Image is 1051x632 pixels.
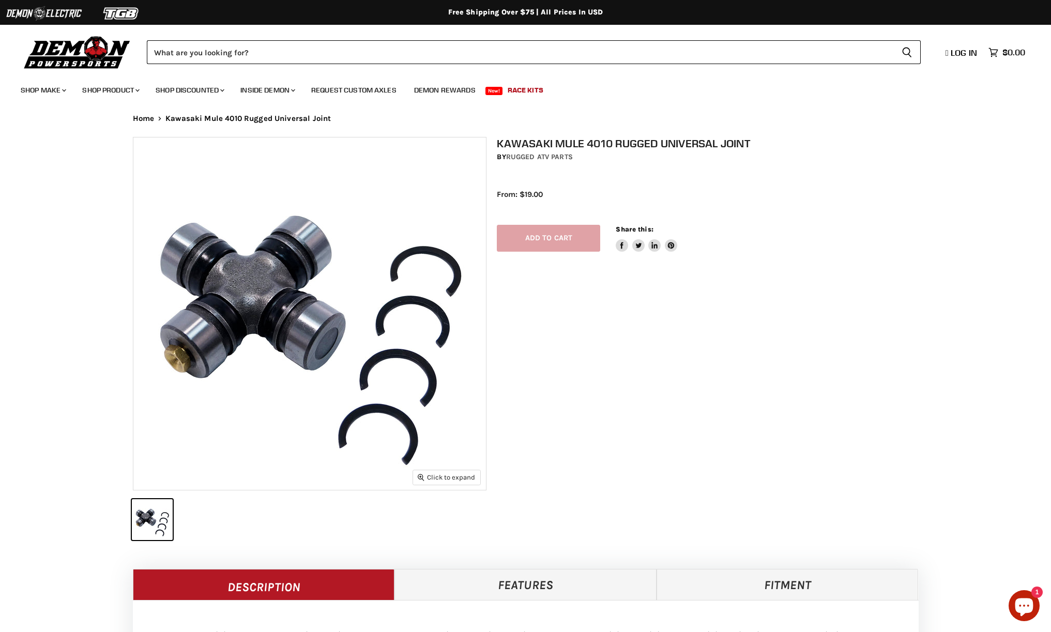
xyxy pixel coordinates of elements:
[112,114,939,123] nav: Breadcrumbs
[497,151,929,163] div: by
[112,8,939,17] div: Free Shipping Over $75 | All Prices In USD
[74,80,146,101] a: Shop Product
[165,114,331,123] span: Kawasaki Mule 4010 Rugged Universal Joint
[616,225,653,233] span: Share this:
[303,80,404,101] a: Request Custom Axles
[133,569,395,600] a: Description
[133,137,486,490] img: IMAGE
[893,40,921,64] button: Search
[133,114,155,123] a: Home
[394,569,657,600] a: Features
[657,569,919,600] a: Fitment
[500,80,551,101] a: Race Kits
[941,48,983,57] a: Log in
[132,499,173,540] button: IMAGE thumbnail
[983,45,1030,60] a: $0.00
[951,48,977,58] span: Log in
[497,137,929,150] h1: Kawasaki Mule 4010 Rugged Universal Joint
[506,152,573,161] a: Rugged ATV Parts
[1006,590,1043,624] inbox-online-store-chat: Shopify online store chat
[147,40,893,64] input: Search
[21,34,134,70] img: Demon Powersports
[5,4,83,23] img: Demon Electric Logo 2
[83,4,160,23] img: TGB Logo 2
[147,40,921,64] form: Product
[148,80,231,101] a: Shop Discounted
[413,470,480,484] button: Click to expand
[233,80,301,101] a: Inside Demon
[1002,48,1025,57] span: $0.00
[406,80,483,101] a: Demon Rewards
[616,225,677,252] aside: Share this:
[13,80,72,101] a: Shop Make
[485,87,503,95] span: New!
[13,75,1023,101] ul: Main menu
[418,473,475,481] span: Click to expand
[497,190,543,199] span: From: $19.00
